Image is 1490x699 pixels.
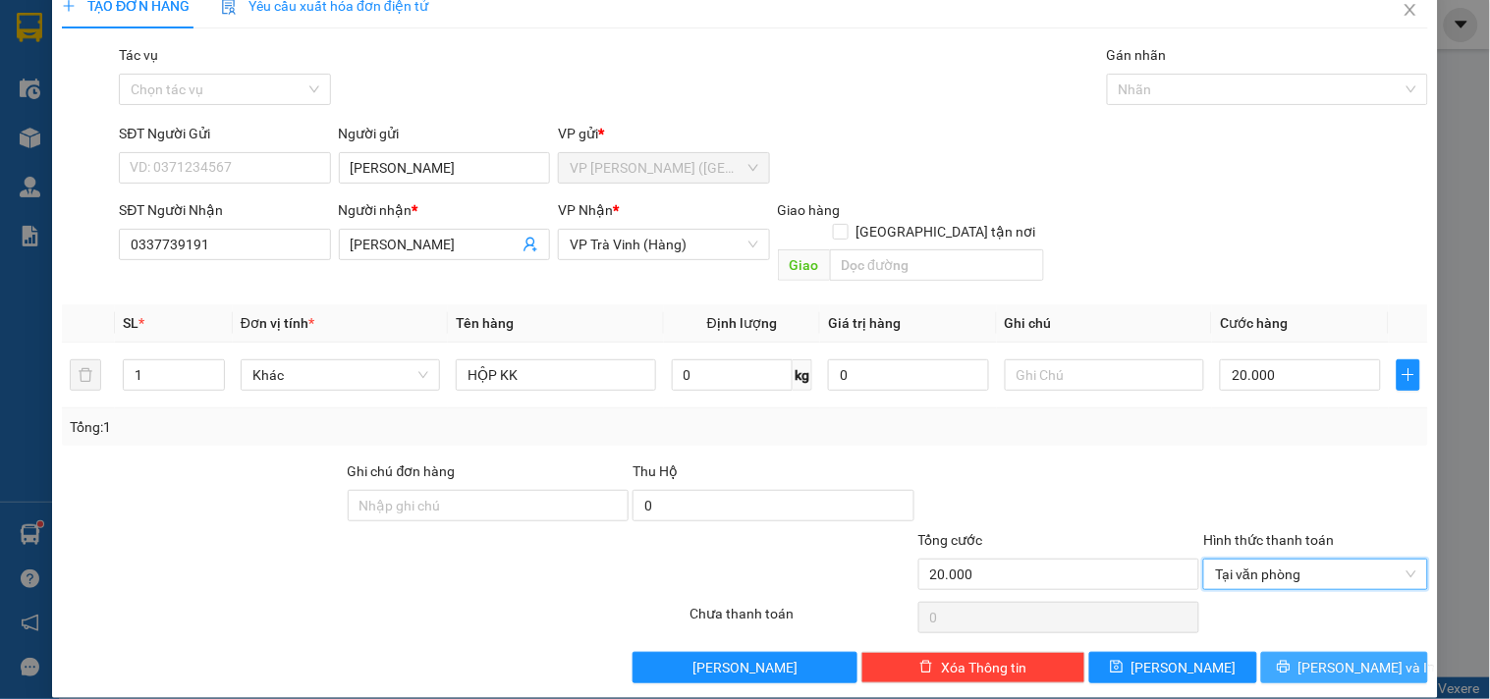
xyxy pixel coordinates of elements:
[51,128,119,146] span: K BAO BỂ
[180,57,209,76] span: DSS
[70,359,101,391] button: delete
[1403,2,1418,18] span: close
[1107,47,1167,63] label: Gán nhãn
[119,123,330,144] div: SĐT Người Gửi
[1089,652,1256,683] button: save[PERSON_NAME]
[456,359,655,391] input: VD: Bàn, Ghế
[830,249,1044,281] input: Dọc đường
[66,11,228,29] strong: BIÊN NHẬN GỬI HÀNG
[119,199,330,221] div: SĐT Người Nhận
[241,315,314,331] span: Đơn vị tính
[1215,560,1415,589] span: Tại văn phòng
[1398,367,1419,383] span: plus
[8,38,209,76] span: VP [PERSON_NAME] ([GEOGRAPHIC_DATA]) -
[997,304,1212,343] th: Ghi chú
[570,230,757,259] span: VP Trà Vinh (Hàng)
[828,315,901,331] span: Giá trị hàng
[558,123,769,144] div: VP gửi
[1397,359,1420,391] button: plus
[941,657,1026,678] span: Xóa Thông tin
[348,463,456,479] label: Ghi chú đơn hàng
[778,249,830,281] span: Giao
[1203,532,1334,548] label: Hình thức thanh toán
[1298,657,1436,678] span: [PERSON_NAME] và In
[105,106,224,125] span: [PERSON_NAME]
[70,416,577,438] div: Tổng: 1
[252,360,428,390] span: Khác
[919,660,933,675] span: delete
[123,315,138,331] span: SL
[558,202,613,218] span: VP Nhận
[828,359,989,391] input: 0
[1277,660,1291,675] span: printer
[1220,315,1288,331] span: Cước hàng
[633,463,678,479] span: Thu Hộ
[8,106,224,125] span: 0743866456 -
[8,84,287,103] p: NHẬN:
[1005,359,1204,391] input: Ghi Chú
[339,199,550,221] div: Người nhận
[633,652,856,683] button: [PERSON_NAME]
[456,315,514,331] span: Tên hàng
[707,315,777,331] span: Định lượng
[778,202,841,218] span: Giao hàng
[570,153,757,183] span: VP Trần Phú (Hàng)
[339,123,550,144] div: Người gửi
[688,603,915,637] div: Chưa thanh toán
[1131,657,1237,678] span: [PERSON_NAME]
[8,38,287,76] p: GỬI:
[348,490,630,521] input: Ghi chú đơn hàng
[861,652,1085,683] button: deleteXóa Thông tin
[692,657,798,678] span: [PERSON_NAME]
[523,237,538,252] span: user-add
[1110,660,1124,675] span: save
[918,532,983,548] span: Tổng cước
[119,47,158,63] label: Tác vụ
[793,359,812,391] span: kg
[8,128,119,146] span: GIAO:
[55,84,191,103] span: VP Trà Vinh (Hàng)
[849,221,1044,242] span: [GEOGRAPHIC_DATA] tận nơi
[1261,652,1428,683] button: printer[PERSON_NAME] và In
